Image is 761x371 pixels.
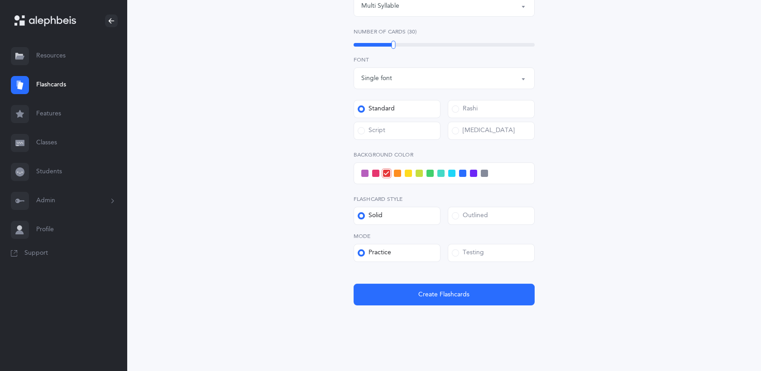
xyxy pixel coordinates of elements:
[361,74,392,83] div: Single font
[358,126,385,135] div: Script
[354,232,535,240] label: Mode
[358,105,395,114] div: Standard
[24,249,48,258] span: Support
[354,56,535,64] label: Font
[452,248,484,257] div: Testing
[354,195,535,203] label: Flashcard Style
[358,211,383,220] div: Solid
[361,1,399,11] div: Multi Syllable
[354,151,535,159] label: Background color
[358,248,391,257] div: Practice
[452,105,478,114] div: Rashi
[418,290,469,300] span: Create Flashcards
[354,284,535,305] button: Create Flashcards
[452,211,488,220] div: Outlined
[354,67,535,89] button: Single font
[452,126,515,135] div: [MEDICAL_DATA]
[354,28,535,36] label: Number of Cards (30)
